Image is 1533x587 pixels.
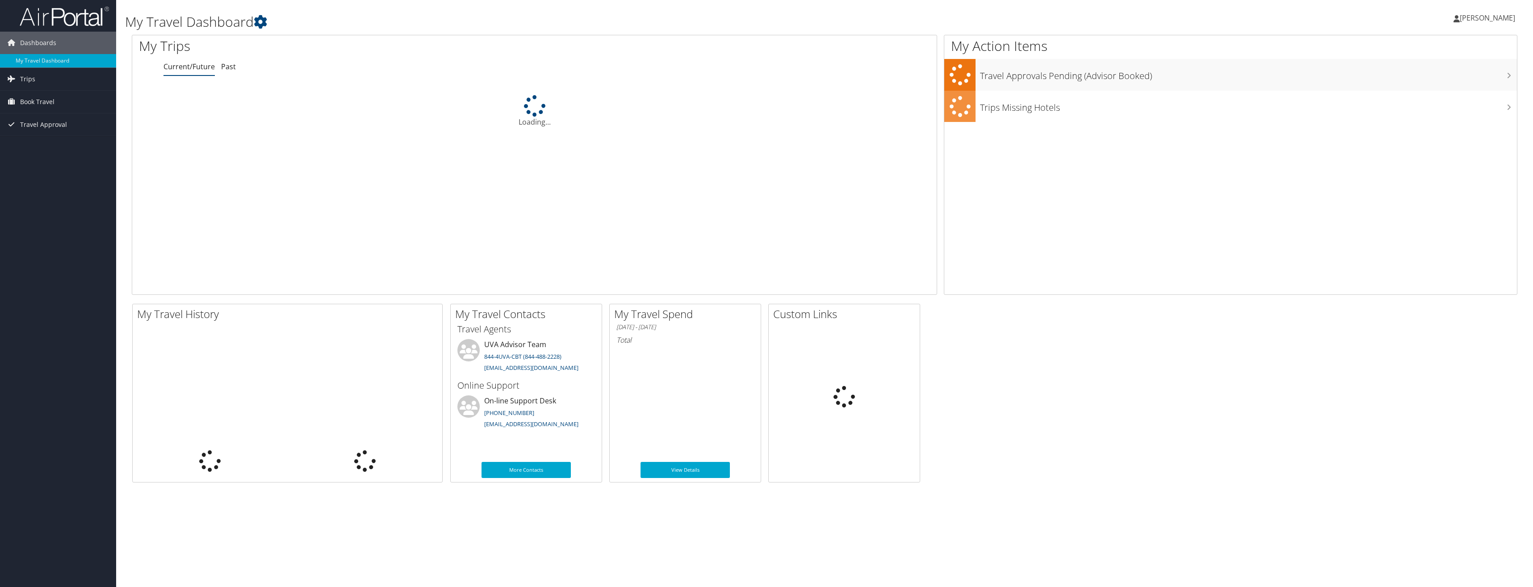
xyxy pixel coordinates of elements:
h2: My Travel Spend [614,306,761,322]
h2: Custom Links [773,306,920,322]
span: [PERSON_NAME] [1460,13,1515,23]
a: Past [221,62,236,71]
div: Loading... [132,95,937,127]
span: Trips [20,68,35,90]
h3: Online Support [457,379,595,392]
a: [PHONE_NUMBER] [484,409,534,417]
h1: My Travel Dashboard [125,13,1058,31]
h6: Total [616,335,754,345]
h1: My Trips [139,37,595,55]
a: More Contacts [482,462,571,478]
a: Trips Missing Hotels [944,91,1517,122]
a: 844-4UVA-CBT (844-488-2228) [484,352,561,361]
span: Travel Approval [20,113,67,136]
h2: My Travel History [137,306,442,322]
span: Dashboards [20,32,56,54]
h2: My Travel Contacts [455,306,602,322]
h3: Travel Agents [457,323,595,335]
a: [EMAIL_ADDRESS][DOMAIN_NAME] [484,420,578,428]
img: airportal-logo.png [20,6,109,27]
a: [PERSON_NAME] [1453,4,1524,31]
h3: Trips Missing Hotels [980,97,1517,114]
h6: [DATE] - [DATE] [616,323,754,331]
li: On-line Support Desk [453,395,599,432]
h3: Travel Approvals Pending (Advisor Booked) [980,65,1517,82]
a: [EMAIL_ADDRESS][DOMAIN_NAME] [484,364,578,372]
h1: My Action Items [944,37,1517,55]
span: Book Travel [20,91,54,113]
li: UVA Advisor Team [453,339,599,376]
a: View Details [641,462,730,478]
a: Current/Future [163,62,215,71]
a: Travel Approvals Pending (Advisor Booked) [944,59,1517,91]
